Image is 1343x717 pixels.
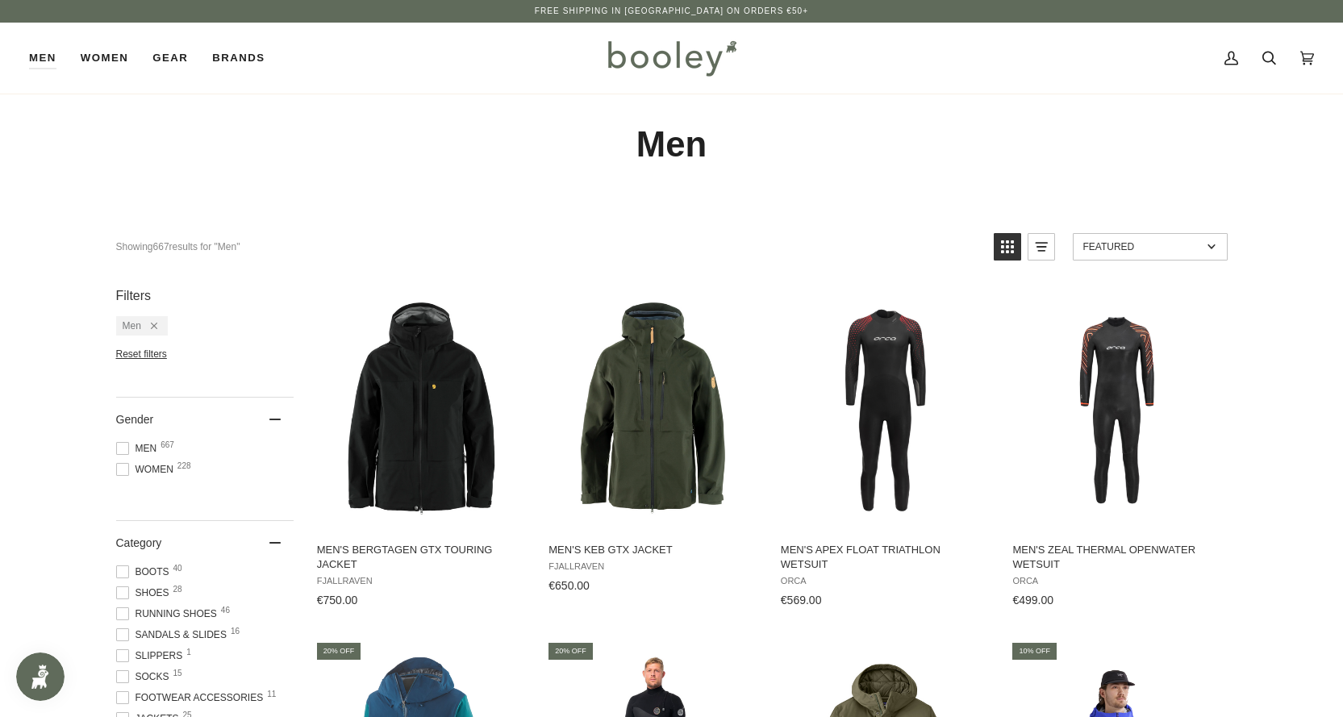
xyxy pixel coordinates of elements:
[141,320,157,331] div: Remove filter: Men
[16,652,65,701] iframe: Button to open loyalty program pop-up
[548,643,593,660] div: 20% off
[116,413,154,426] span: Gender
[1010,289,1224,613] a: Men's Zeal Thermal Openwater Wetsuit
[116,586,174,600] span: Shoes
[152,50,188,66] span: Gear
[994,233,1021,261] a: View grid mode
[140,23,200,94] a: Gear
[546,289,760,598] a: Men's Keb GTX Jacket
[116,233,240,261] div: Showing results for "Men"
[221,607,230,615] span: 46
[116,348,167,360] span: Reset filters
[546,302,760,516] img: Fjallraven Men's Keb GTX Jacket Deep Forest - Booley Galway
[161,441,174,449] span: 667
[781,543,990,572] span: Men's Apex Float Triathlon Wetsuit
[1012,594,1053,607] span: €499.00
[548,561,757,572] span: Fjallraven
[29,50,56,66] span: Men
[123,320,141,331] span: Men
[548,543,757,557] span: Men's Keb GTX Jacket
[778,289,992,613] a: Men's Apex Float Triathlon Wetsuit
[1083,241,1202,252] span: Featured
[173,565,182,573] span: 40
[177,462,191,470] span: 228
[116,123,1228,167] h1: Men
[1012,576,1221,586] span: Orca
[1028,233,1055,261] a: View list mode
[601,35,742,81] img: Booley
[317,643,361,660] div: 20% off
[116,289,152,303] span: Filters
[317,543,526,572] span: Men's Bergtagen GTX Touring Jacket
[116,690,269,705] span: Footwear Accessories
[173,669,182,677] span: 15
[1010,302,1224,516] img: Orca Men's Zeal Thermal Openwater Wetsuit Black - Booley Galway
[116,348,294,360] li: Reset filters
[315,302,528,516] img: Fjallraven Men's Bergtagen GTX Touring Jacket Black - Booley Galway
[116,669,174,684] span: Socks
[315,289,528,613] a: Men's Bergtagen GTX Touring Jacket
[200,23,277,94] a: Brands
[781,594,822,607] span: €569.00
[81,50,128,66] span: Women
[116,536,162,549] span: Category
[116,441,162,456] span: Men
[116,462,178,477] span: Women
[781,576,990,586] span: Orca
[1012,543,1221,572] span: Men's Zeal Thermal Openwater Wetsuit
[548,579,590,592] span: €650.00
[153,241,169,252] b: 667
[116,627,231,642] span: Sandals & Slides
[116,607,222,621] span: Running Shoes
[535,5,808,18] p: Free Shipping in [GEOGRAPHIC_DATA] on Orders €50+
[317,594,358,607] span: €750.00
[186,648,191,657] span: 1
[116,565,174,579] span: Boots
[116,648,188,663] span: Slippers
[1073,233,1228,261] a: Sort options
[231,627,240,636] span: 16
[778,302,992,516] img: Orca Men's Apex Float Triathlon Wetsuit Black / Red - Booley Galway
[1012,643,1057,660] div: 10% off
[29,23,69,94] a: Men
[267,690,276,698] span: 11
[69,23,140,94] a: Women
[173,586,182,594] span: 28
[212,50,265,66] span: Brands
[317,576,526,586] span: Fjallraven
